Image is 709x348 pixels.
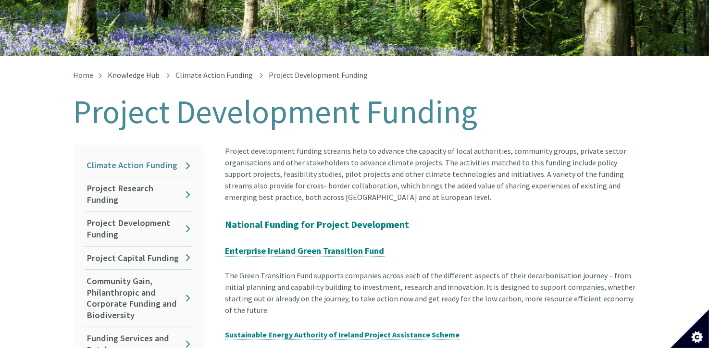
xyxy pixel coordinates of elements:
[74,70,94,80] a: Home
[108,70,160,80] a: Knowledge Hub
[225,330,460,339] strong: Sustainable Energy Authority of Ireland Project Assistance Scheme
[85,247,192,269] a: Project Capital Funding
[85,212,192,246] a: Project Development Funding
[85,154,192,177] a: Climate Action Funding
[225,245,385,257] a: Enterprise Ireland Green Transition Fund
[85,270,192,327] a: Community Gain, Philanthropic and Corporate Funding and Biodiversity
[85,177,192,211] a: Project Research Funding
[225,245,385,256] strong: Enterprise Ireland Green Transition Fund
[269,70,368,80] span: Project Development Funding
[225,218,410,230] span: National Funding for Project Development
[671,310,709,348] button: Set cookie preferences
[74,94,636,130] h1: Project Development Funding
[176,70,253,80] a: Climate Action Funding
[225,330,460,340] a: Sustainable Energy Authority of Ireland Project Assistance Scheme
